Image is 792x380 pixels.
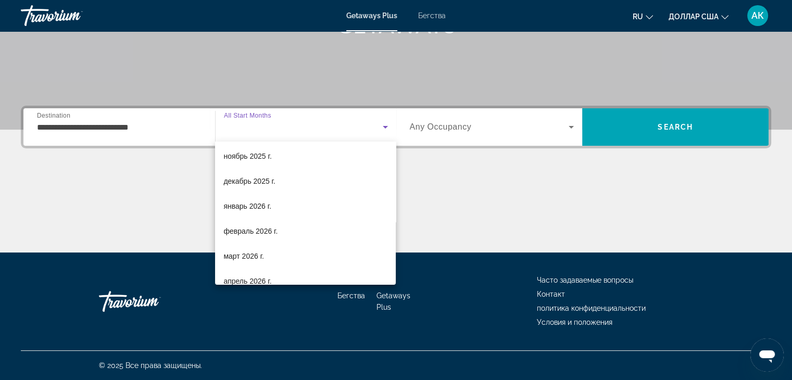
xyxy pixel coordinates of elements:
[223,277,271,285] font: апрель 2026 г.
[223,177,275,185] font: декабрь 2025 г.
[750,338,784,372] iframe: Кнопка запуска окна обмена сообщениями
[223,252,264,260] font: март 2026 г.
[223,152,271,160] font: ноябрь 2025 г.
[223,227,278,235] font: февраль 2026 г.
[223,202,271,210] font: январь 2026 г.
